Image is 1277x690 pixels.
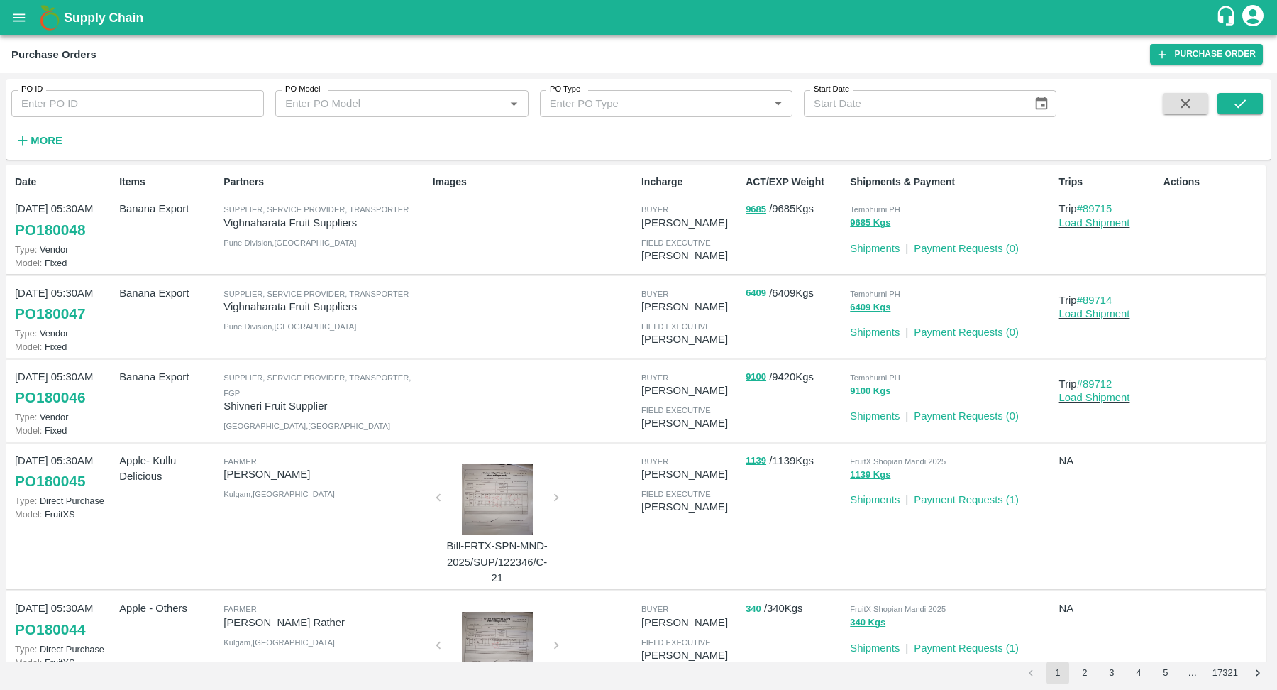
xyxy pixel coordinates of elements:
div: | [900,235,908,256]
p: [PERSON_NAME] [641,415,740,431]
a: #89714 [1077,295,1112,306]
button: Go to page 2 [1073,662,1096,684]
button: 340 Kgs [850,615,885,631]
p: Fixed [15,256,114,270]
a: Load Shipment [1059,308,1130,319]
p: Vighnaharata Fruit Suppliers [223,299,426,314]
p: NA [1059,453,1158,469]
div: customer-support [1215,5,1240,31]
span: Model: [15,258,42,268]
p: FruitXS [15,508,114,521]
p: / 9685 Kgs [746,201,844,217]
div: | [900,635,908,656]
span: field executive [641,406,711,415]
button: 9685 Kgs [850,215,890,231]
span: Farmer [223,457,256,466]
p: [DATE] 05:30AM [15,201,114,217]
span: Supplier, Service Provider, Transporter [223,290,409,298]
a: Shipments [850,494,900,505]
span: FruitX Shopian Mandi 2025 [850,605,946,613]
a: Load Shipment [1059,217,1130,229]
span: field executive [641,239,711,247]
span: Model: [15,341,42,352]
span: buyer [641,605,668,613]
span: field executive [641,490,711,498]
a: Purchase Order [1150,44,1263,65]
p: Fixed [15,340,114,354]
p: [DATE] 05:30AM [15,369,114,385]
p: / 1139 Kgs [746,453,844,469]
input: Enter PO Model [280,94,500,113]
span: Model: [15,509,42,520]
div: … [1181,667,1204,680]
p: [PERSON_NAME] [223,466,426,482]
p: NA [1059,601,1158,616]
a: Shipments [850,410,900,422]
label: PO Model [285,84,321,95]
p: [PERSON_NAME] [641,383,740,398]
label: PO Type [550,84,580,95]
a: Shipments [850,243,900,254]
div: | [900,486,908,508]
p: ACT/EXP Weight [746,175,844,190]
span: Type: [15,244,37,255]
span: FruitX Shopian Mandi 2025 [850,457,946,466]
label: Start Date [814,84,849,95]
button: Choose date [1028,90,1055,117]
p: Banana Export [119,201,218,217]
button: 9685 [746,202,766,218]
a: PO180048 [15,217,85,243]
p: Trip [1059,292,1158,308]
p: [DATE] 05:30AM [15,453,114,469]
span: Supplier, Service Provider, Transporter [223,205,409,214]
a: Load Shipment [1059,392,1130,403]
div: account of current user [1240,3,1266,33]
p: Banana Export [119,369,218,385]
span: field executive [641,322,711,331]
p: Shivneri Fruit Supplier [223,398,426,414]
a: PO180045 [15,469,85,494]
input: Start Date [804,90,1022,117]
a: Payment Requests (1) [914,642,1019,654]
p: [PERSON_NAME] [641,299,740,314]
p: / 9420 Kgs [746,369,844,385]
button: Go to page 3 [1100,662,1123,684]
span: Type: [15,495,37,506]
span: Tembhurni PH [850,373,900,382]
span: Tembhurni PH [850,290,900,298]
p: [PERSON_NAME] [641,647,740,663]
span: Pune Division , [GEOGRAPHIC_DATA] [223,322,356,331]
span: Model: [15,657,42,668]
p: / 6409 Kgs [746,285,844,302]
p: Trip [1059,201,1158,217]
p: Vendor [15,327,114,340]
p: [PERSON_NAME] [641,615,740,630]
p: [PERSON_NAME] [641,499,740,515]
button: Open [769,94,787,113]
p: Fixed [15,424,114,437]
span: buyer [641,457,668,466]
p: FruitXS [15,656,114,669]
a: PO180046 [15,385,85,410]
p: Trip [1059,376,1158,392]
nav: pagination navigation [1017,662,1271,684]
p: Apple- Kullu Delicious [119,453,218,485]
a: Supply Chain [64,8,1215,28]
button: More [11,128,66,153]
span: Supplier, Service Provider, Transporter, FGP [223,373,411,398]
button: Go to next page [1246,662,1269,684]
a: Shipments [850,642,900,654]
p: [PERSON_NAME] [641,215,740,231]
span: Kulgam , [GEOGRAPHIC_DATA] [223,638,335,647]
p: Direct Purchase [15,494,114,508]
input: Enter PO ID [11,90,264,117]
span: buyer [641,373,668,382]
span: field executive [641,638,711,647]
b: Supply Chain [64,11,143,25]
p: Actions [1163,175,1262,190]
button: Go to page 4 [1127,662,1150,684]
strong: More [31,135,62,146]
a: Payment Requests (0) [914,410,1019,422]
div: Purchase Orders [11,45,96,64]
p: [PERSON_NAME] [641,332,740,347]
